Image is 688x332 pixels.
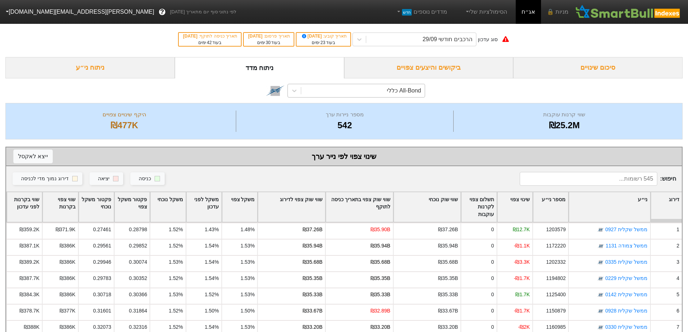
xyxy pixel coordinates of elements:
div: ביקושים והיצעים צפויים [344,57,514,78]
input: 545 רשומות... [520,172,657,186]
div: יציאה [98,175,109,183]
div: Toggle SortBy [533,192,568,222]
div: ₪35.68B [438,258,458,266]
div: -₪2K [518,323,530,331]
div: Toggle SortBy [79,192,114,222]
div: ₪388K [24,323,39,331]
div: 1.52% [169,242,183,250]
div: 1.52% [169,323,183,331]
div: Toggle SortBy [258,192,325,222]
div: 0.29783 [93,275,111,282]
div: 1203579 [546,226,566,233]
div: 1.54% [205,258,219,266]
div: 0 [491,242,494,250]
img: tase link [597,308,604,315]
div: Toggle SortBy [651,192,682,222]
a: ממשל שקלית 0142 [605,292,648,297]
div: Toggle SortBy [150,192,185,222]
div: 1.54% [205,242,219,250]
div: תאריך קובע : [300,33,347,39]
a: מדדים נוספיםחדש [393,5,450,19]
div: 1.52% [169,226,183,233]
img: tase link [597,275,604,283]
a: ממשל שקלית 0335 [605,259,648,265]
img: tase link [597,243,605,250]
div: סיכום שינויים [513,57,683,78]
div: Toggle SortBy [186,192,221,222]
div: 0.30366 [129,291,147,298]
div: 5 [676,291,679,298]
div: ₪33.20B [438,323,458,331]
div: 1.50% [241,307,255,315]
div: Toggle SortBy [7,192,42,222]
div: Toggle SortBy [497,192,532,222]
div: 0.30352 [129,275,147,282]
div: ₪386K [60,291,75,298]
div: ₪377K [60,307,75,315]
div: 1160985 [546,323,566,331]
a: ממשל שקלית 0229 [605,275,648,281]
div: -₪1.7K [514,307,530,315]
div: ₪32.89B [371,307,390,315]
div: 6 [676,307,679,315]
div: ₪378.7K [20,307,39,315]
div: Toggle SortBy [114,192,150,222]
div: ₪37.26B [303,226,323,233]
div: ₪35.68B [371,258,390,266]
div: ₪35.35B [438,275,458,282]
div: 0 [491,291,494,298]
div: ניתוח ני״ע [5,57,175,78]
span: [DATE] [183,34,199,39]
div: בעוד ימים [300,39,347,46]
div: 1 [676,226,679,233]
div: 1194802 [546,275,566,282]
span: 30 [266,40,271,45]
div: ₪371.9K [56,226,75,233]
img: tase link [266,81,285,100]
div: 1202332 [546,258,566,266]
div: 0.31864 [129,307,147,315]
div: 0.32073 [93,323,111,331]
div: ₪386K [60,242,75,250]
div: כניסה [139,175,151,183]
div: 0.30718 [93,291,111,298]
div: ₪384.3K [20,291,39,298]
div: תאריך כניסה לתוקף : [182,33,237,39]
div: 0.30074 [129,258,147,266]
a: ממשל צמודה 1131 [606,243,648,249]
div: -₪1.1K [514,242,530,250]
div: ₪386K [60,323,75,331]
div: 1.53% [241,291,255,298]
span: ? [160,7,164,17]
div: 1.53% [241,258,255,266]
a: הסימולציות שלי [462,5,510,19]
div: 1150879 [546,307,566,315]
div: שינוי צפוי לפי נייר ערך [13,151,675,162]
div: 0.31601 [93,307,111,315]
a: ממשל שקלית 0928 [605,308,648,314]
span: [DATE] [301,34,323,39]
img: tase link [597,292,604,299]
div: 7 [676,323,679,331]
div: 542 [238,119,451,132]
div: Toggle SortBy [461,192,496,222]
div: 1172220 [546,242,566,250]
div: 1.43% [205,226,219,233]
a: ממשל שקלית 0330 [605,324,648,330]
div: 1.53% [169,258,183,266]
div: ₪35.90B [371,226,390,233]
div: ₪35.35B [371,275,390,282]
div: 1.50% [205,307,219,315]
div: ₪35.33B [303,291,323,298]
button: יציאה [90,172,123,185]
div: ₪389.2K [20,258,39,266]
div: 0.29946 [93,258,111,266]
div: Toggle SortBy [43,192,78,222]
div: 0 [491,226,494,233]
div: Toggle SortBy [222,192,257,222]
div: 1.53% [169,291,183,298]
div: ₪386K [60,258,75,266]
div: ₪386K [60,275,75,282]
div: ₪359.2K [20,226,39,233]
div: 0 [491,307,494,315]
